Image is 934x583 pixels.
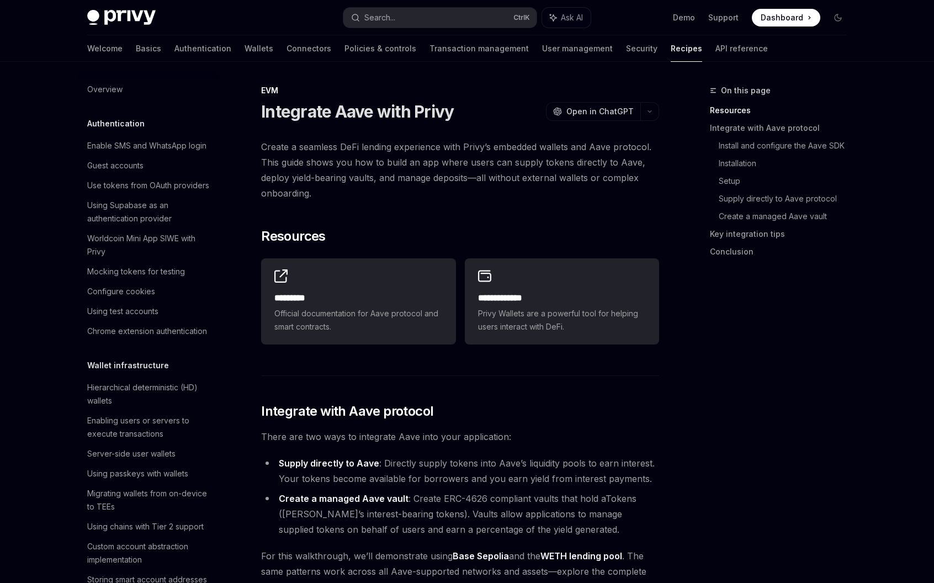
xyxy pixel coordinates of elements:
[261,85,659,96] div: EVM
[274,307,442,333] span: Official documentation for Aave protocol and smart contracts.
[78,262,220,282] a: Mocking tokens for testing
[829,9,847,26] button: Toggle dark mode
[87,540,213,566] div: Custom account abstraction implementation
[752,9,820,26] a: Dashboard
[708,12,739,23] a: Support
[87,265,185,278] div: Mocking tokens for testing
[710,225,856,243] a: Key integration tips
[540,550,622,561] strong: WETH lending pool
[87,139,206,152] div: Enable SMS and WhatsApp login
[245,35,273,62] a: Wallets
[87,159,144,172] div: Guest accounts
[279,493,408,504] strong: Create a managed Aave vault
[78,79,220,99] a: Overview
[261,455,659,486] li: : Directly supply tokens into Aave’s liquidity pools to earn interest. Your tokens become availab...
[78,444,220,464] a: Server-side user wallets
[78,282,220,301] a: Configure cookies
[719,172,856,190] a: Setup
[719,208,856,225] a: Create a managed Aave vault
[364,11,395,24] div: Search...
[429,35,529,62] a: Transaction management
[78,176,220,195] a: Use tokens from OAuth providers
[715,35,768,62] a: API reference
[78,321,220,341] a: Chrome extension authentication
[453,550,509,561] strong: Base Sepolia
[87,179,209,192] div: Use tokens from OAuth providers
[261,258,455,344] a: **** ****Official documentation for Aave protocol and smart contracts.
[286,35,331,62] a: Connectors
[465,258,659,344] a: **** **** ***Privy Wallets are a powerful tool for helping users interact with DeFi.
[78,484,220,517] a: Migrating wallets from on-device to TEEs
[87,467,188,480] div: Using passkeys with wallets
[87,117,145,130] h5: Authentication
[261,102,454,121] h1: Integrate Aave with Privy
[78,229,220,262] a: Worldcoin Mini App SIWE with Privy
[261,227,326,245] span: Resources
[343,8,537,28] button: Search...CtrlK
[87,305,158,318] div: Using test accounts
[710,243,856,261] a: Conclusion
[78,136,220,156] a: Enable SMS and WhatsApp login
[174,35,231,62] a: Authentication
[78,195,220,229] a: Using Supabase as an authentication provider
[87,414,213,441] div: Enabling users or servers to execute transactions
[261,429,659,444] span: There are two ways to integrate Aave into your application:
[546,102,640,121] button: Open in ChatGPT
[542,8,591,28] button: Ask AI
[719,137,856,155] a: Install and configure the Aave SDK
[279,458,379,469] strong: Supply directly to Aave
[710,119,856,137] a: Integrate with Aave protocol
[78,517,220,537] a: Using chains with Tier 2 support
[87,447,176,460] div: Server-side user wallets
[344,35,416,62] a: Policies & controls
[87,199,213,225] div: Using Supabase as an authentication provider
[671,35,702,62] a: Recipes
[626,35,657,62] a: Security
[78,378,220,411] a: Hierarchical deterministic (HD) wallets
[78,537,220,570] a: Custom account abstraction implementation
[87,83,123,96] div: Overview
[673,12,695,23] a: Demo
[87,10,156,25] img: dark logo
[719,190,856,208] a: Supply directly to Aave protocol
[261,139,659,201] span: Create a seamless DeFi lending experience with Privy’s embedded wallets and Aave protocol. This g...
[261,402,433,420] span: Integrate with Aave protocol
[87,381,213,407] div: Hierarchical deterministic (HD) wallets
[87,359,169,372] h5: Wallet infrastructure
[542,35,613,62] a: User management
[87,35,123,62] a: Welcome
[261,491,659,537] li: : Create ERC-4626 compliant vaults that hold aTokens ([PERSON_NAME]’s interest-bearing tokens). V...
[78,464,220,484] a: Using passkeys with wallets
[710,102,856,119] a: Resources
[513,13,530,22] span: Ctrl K
[136,35,161,62] a: Basics
[561,12,583,23] span: Ask AI
[78,301,220,321] a: Using test accounts
[87,487,213,513] div: Migrating wallets from on-device to TEEs
[87,232,213,258] div: Worldcoin Mini App SIWE with Privy
[87,325,207,338] div: Chrome extension authentication
[761,12,803,23] span: Dashboard
[87,285,155,298] div: Configure cookies
[87,520,204,533] div: Using chains with Tier 2 support
[566,106,634,117] span: Open in ChatGPT
[78,411,220,444] a: Enabling users or servers to execute transactions
[721,84,771,97] span: On this page
[78,156,220,176] a: Guest accounts
[719,155,856,172] a: Installation
[478,307,646,333] span: Privy Wallets are a powerful tool for helping users interact with DeFi.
